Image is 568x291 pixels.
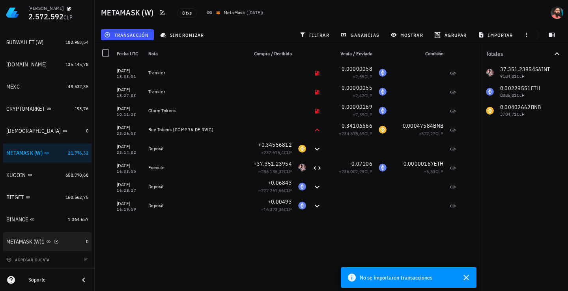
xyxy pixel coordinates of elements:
div: Transfer [148,70,241,76]
span: Comisión [425,51,443,57]
div: MEXC [6,83,20,90]
div: [DATE] [117,181,142,189]
div: BNB-icon [379,126,387,134]
img: LedgiFi [6,6,19,19]
span: No se importaron transacciones [360,273,432,282]
span: 234.578,69 [342,130,364,136]
div: MetaMask [224,9,245,17]
button: agrupar [431,29,471,40]
span: CLP [435,168,443,174]
div: Transfer [148,89,241,95]
span: filtrar [301,32,329,38]
span: -0,00000169 [340,103,372,110]
a: BITGET 160.562,75 [3,188,92,207]
span: [DATE] [248,9,262,15]
span: -0,00000167 [402,160,434,167]
span: mostrar [392,32,423,38]
div: Claim Tokens [148,108,241,114]
a: SUBWALLET (W) 182.953,54 [3,33,92,52]
span: CLP [364,74,372,79]
div: BINANCE [6,216,28,223]
span: ≈ [258,187,292,193]
img: SVG_MetaMask_Icon_Color.svg [216,10,220,15]
a: MEXC 48.532,35 [3,77,92,96]
div: [DATE] [117,105,142,113]
span: ≈ [258,168,292,174]
span: 8 txs [182,9,192,17]
div: [DEMOGRAPHIC_DATA] [6,128,61,134]
span: CLP [64,14,73,21]
span: 193,76 [75,106,88,111]
span: ≈ [353,93,372,98]
span: 2,42 [355,93,364,98]
span: 0 [86,128,88,134]
span: CLP [364,93,372,98]
div: ETH-icon [379,88,387,96]
span: importar [480,32,513,38]
span: 0 [86,238,88,244]
h1: METAMASK (W) [101,6,157,19]
span: 160.562,75 [65,194,88,200]
div: KUCOIN [6,172,26,179]
span: -0,34106566 [340,122,372,129]
div: [PERSON_NAME] [28,5,64,11]
div: SUBWALLET (W) [6,39,43,46]
div: CRYPTOMARKET [6,106,45,112]
span: ≈ [424,168,443,174]
div: 10:11:23 [117,113,142,117]
span: CLP [364,111,372,117]
span: CLP [284,168,292,174]
span: 135.145,78 [65,61,88,67]
div: SAINT-icon [298,164,306,172]
div: Nota [145,44,245,63]
span: BNB [433,122,443,129]
span: Compra / Recibido [254,51,292,57]
span: 16.373,36 [263,206,284,212]
span: ≈ [339,168,372,174]
button: Totales [480,44,568,63]
div: [DATE] [117,162,142,170]
div: [DATE] [117,200,142,208]
a: [DEMOGRAPHIC_DATA] 0 [3,121,92,140]
span: ETH [434,160,443,167]
div: METAMASK (W)1 [6,238,45,245]
span: agregar cuenta [8,257,50,263]
div: [DOMAIN_NAME] [6,61,47,68]
div: [DATE] [117,67,142,75]
span: ≈ [353,74,372,79]
div: 16:33:55 [117,170,142,174]
span: +37.351,23954 [254,160,292,167]
div: Venta / Enviado [325,44,376,63]
div: [DATE] [117,143,142,151]
span: CLP [284,187,292,193]
div: 16:19:59 [117,208,142,212]
div: METAMASK (W) [6,150,43,157]
div: BNB-icon [298,145,306,153]
div: ETH-icon [298,183,306,191]
span: CLP [284,206,292,212]
span: +0,34556812 [258,141,292,148]
span: 7,39 [355,111,364,117]
div: Fecha UTC [114,44,145,63]
span: ≈ [419,130,443,136]
span: ganancias [342,32,379,38]
div: [DATE] [117,124,142,132]
span: 48.532,35 [68,83,88,89]
span: CLP [364,168,372,174]
div: ETH-icon [298,202,306,210]
div: ETH-icon [379,164,387,172]
a: [DOMAIN_NAME] 135.145,78 [3,55,92,74]
div: Execute [148,164,241,171]
a: METAMASK (W)1 0 [3,232,92,251]
div: 18:33:51 [117,75,142,79]
span: ≈ [261,206,292,212]
span: ≈ [353,111,372,117]
a: CRYPTOMARKET 193,76 [3,99,92,118]
div: [DATE] [117,86,142,94]
span: CLP [435,130,443,136]
div: ETH-icon [379,69,387,77]
span: 21.776,32 [68,150,88,156]
span: Nota [148,51,158,57]
div: 18:27:03 [117,94,142,98]
span: 182.953,54 [65,39,88,45]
